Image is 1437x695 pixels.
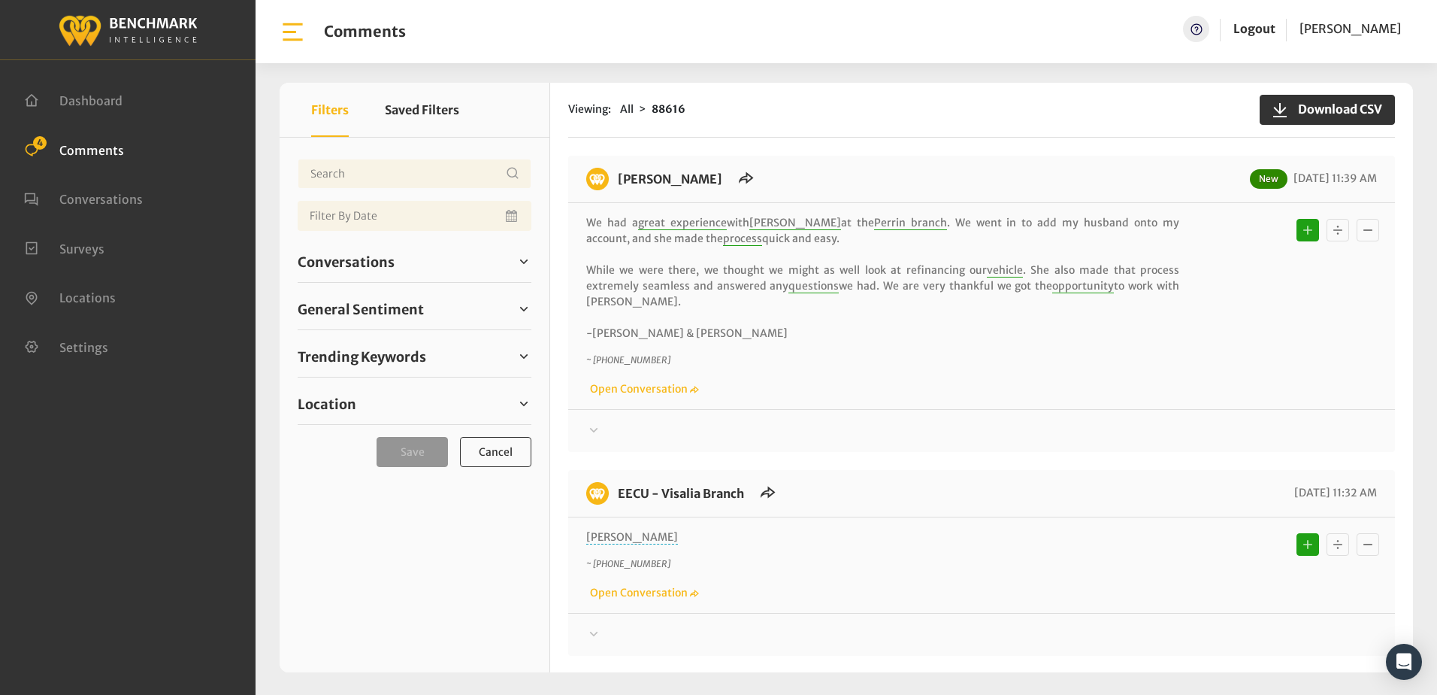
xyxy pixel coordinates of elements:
a: Settings [24,338,108,354]
h6: EECU - Visalia Branch [609,482,753,505]
span: [PERSON_NAME] [1299,21,1401,36]
i: ~ [PHONE_NUMBER] [586,558,670,569]
img: benchmark [58,11,198,48]
button: Open Calendar [503,201,522,231]
span: vehicle [987,263,1023,278]
span: 4 [33,136,47,150]
button: Saved Filters [385,83,459,137]
span: Conversations [298,252,395,272]
input: Username [298,159,531,189]
span: [PERSON_NAME] [586,530,678,545]
i: ~ [PHONE_NUMBER] [586,354,670,366]
span: Locations [59,290,116,305]
h6: EECU - Perrin [609,168,731,190]
span: [DATE] 11:39 AM [1290,171,1377,185]
span: General Sentiment [298,299,424,320]
span: Download CSV [1289,100,1382,118]
span: [DATE] 11:32 AM [1290,486,1377,499]
span: Dashboard [59,93,123,108]
a: Dashboard [24,92,123,107]
span: opportunity [1052,279,1114,293]
a: [PERSON_NAME] [1299,16,1401,42]
span: Comments [59,142,124,157]
span: New [1250,169,1287,189]
button: Filters [311,83,349,137]
span: process [723,232,762,246]
h1: Comments [324,23,406,41]
a: Open Conversation [586,382,699,396]
span: Conversations [59,192,143,207]
span: [PERSON_NAME] [749,216,841,230]
a: Logout [1233,16,1275,42]
span: Settings [59,339,108,354]
p: We had a with at the . We went in to add my husband onto my account, and she made the quick and e... [586,215,1179,341]
div: Open Intercom Messenger [1386,644,1422,680]
a: Conversations [24,190,143,205]
span: Location [298,394,356,414]
span: Surveys [59,241,104,256]
a: Conversations [298,250,531,273]
a: Trending Keywords [298,345,531,368]
a: Logout [1233,21,1275,36]
a: Location [298,393,531,415]
a: Open Conversation [586,586,699,599]
span: Trending Keywords [298,347,426,367]
a: [PERSON_NAME] [618,171,722,187]
strong: 88616 [652,102,685,116]
img: benchmark [586,168,609,190]
a: Surveys [24,240,104,255]
img: bar [280,19,306,45]
a: General Sentiment [298,298,531,320]
span: questions [788,279,839,293]
a: Locations [24,289,116,304]
span: Perrin branch [874,216,947,230]
span: Viewing: [568,102,611,117]
span: All [620,102,634,116]
input: Date range input field [298,201,531,231]
a: Comments 4 [24,141,124,156]
span: great experience [638,216,727,230]
div: Basic example [1293,530,1383,560]
a: EECU - Visalia Branch [618,486,744,501]
div: Basic example [1293,215,1383,245]
button: Download CSV [1260,95,1395,125]
img: benchmark [586,482,609,505]
button: Cancel [460,437,531,467]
